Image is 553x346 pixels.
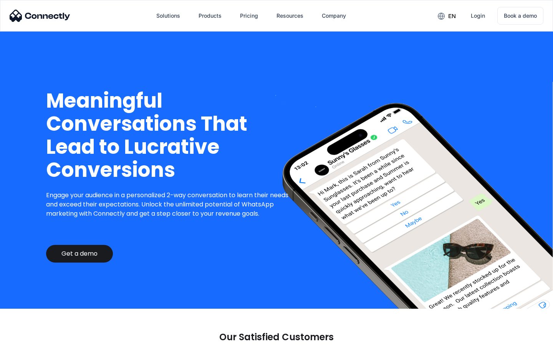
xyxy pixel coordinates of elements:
a: Book a demo [497,7,543,25]
a: Login [465,7,491,25]
div: Solutions [156,10,180,21]
div: Login [471,10,485,21]
p: Our Satisfied Customers [219,332,334,343]
div: Products [199,10,222,21]
div: Pricing [240,10,258,21]
div: en [448,11,456,22]
aside: Language selected: English [8,333,46,343]
img: Connectly Logo [10,10,70,22]
ul: Language list [15,333,46,343]
a: Get a demo [46,245,113,263]
div: Get a demo [61,250,98,258]
div: Company [322,10,346,21]
div: Resources [276,10,303,21]
h1: Meaningful Conversations That Lead to Lucrative Conversions [46,89,295,181]
a: Pricing [234,7,264,25]
p: Engage your audience in a personalized 2-way conversation to learn their needs and exceed their e... [46,191,295,218]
